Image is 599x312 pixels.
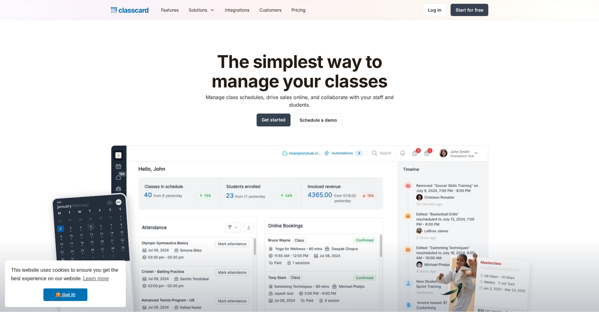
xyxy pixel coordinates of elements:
[167,75,196,83] div: Yoga studio
[456,7,483,13] div: Start for free
[263,75,283,83] div: Tutoring
[250,89,342,102] a: Teaching & learning
[11,266,120,283] span: This website uses cookies to ensure you get the best experience on our website.
[82,274,110,283] a: learn more about cookies
[250,73,342,85] a: Tutoring
[167,108,206,115] div: Tennis academy
[167,26,206,34] div: Sports academy
[147,17,349,125] nav: Solutions
[263,92,310,99] div: Teaching & learning
[154,56,246,69] a: Music school
[250,105,342,118] a: Football academy
[154,40,246,53] a: Dance studio
[167,92,208,99] div: Language school
[154,105,246,118] a: Tennis academy
[111,6,148,14] a: home
[428,7,441,13] div: Log in
[167,59,198,66] div: Music school
[286,3,311,17] a: Pricing
[5,260,126,307] div: cookieconsent
[220,3,254,17] a: Integrations
[250,56,342,69] a: Martial arts school
[154,89,246,102] a: Language school
[250,40,342,53] a: Gymnastics
[254,3,286,17] a: Customers
[189,7,207,13] div: Solutions
[156,3,184,17] a: Features
[250,24,342,36] a: Swim school
[154,73,246,85] a: Yoga studio
[423,3,447,16] a: Log in
[451,4,488,16] a: Start for free
[167,42,198,50] div: Dance studio
[43,288,87,301] a: dismiss cookie message
[263,42,291,50] div: Gymnastics
[263,108,305,115] div: Football academy
[263,59,307,66] div: Martial arts school
[263,26,293,34] div: Swim school
[154,24,246,36] a: Sports academy
[184,3,220,17] div: Solutions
